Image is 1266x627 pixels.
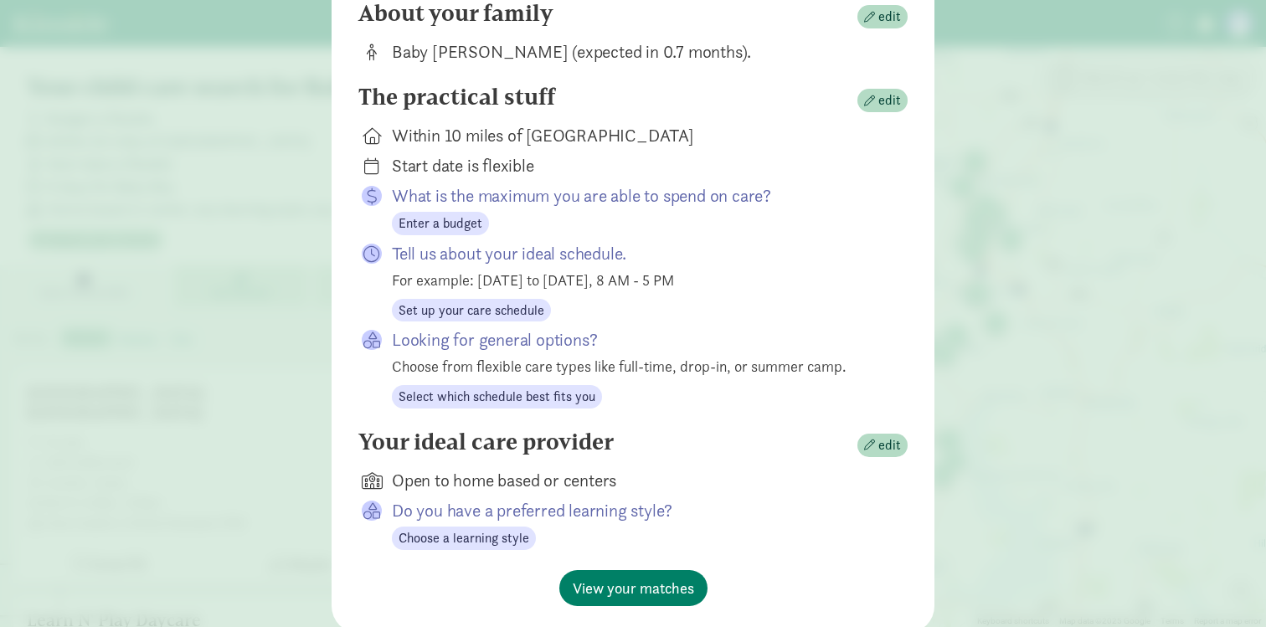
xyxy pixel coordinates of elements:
[358,429,614,455] h4: Your ideal care provider
[857,434,908,457] button: edit
[878,7,901,27] span: edit
[392,355,881,378] div: Choose from flexible care types like full-time, drop-in, or summer camp.
[399,528,529,548] span: Choose a learning style
[392,299,551,322] button: Set up your care schedule
[878,90,901,110] span: edit
[392,328,881,352] p: Looking for general options?
[857,89,908,112] button: edit
[857,5,908,28] button: edit
[573,577,694,599] span: View your matches
[392,385,602,409] button: Select which schedule best fits you
[878,435,901,455] span: edit
[392,527,536,550] button: Choose a learning style
[392,469,881,492] div: Open to home based or centers
[392,242,881,265] p: Tell us about your ideal schedule.
[399,387,595,407] span: Select which schedule best fits you
[392,499,881,522] p: Do you have a preferred learning style?
[392,154,881,177] div: Start date is flexible
[392,40,881,64] div: Baby [PERSON_NAME] (expected in 0.7 months).
[392,212,489,235] button: Enter a budget
[392,184,881,208] p: What is the maximum you are able to spend on care?
[358,84,555,110] h4: The practical stuff
[392,124,881,147] div: Within 10 miles of [GEOGRAPHIC_DATA]
[399,301,544,321] span: Set up your care schedule
[559,570,708,606] button: View your matches
[392,269,881,291] div: For example: [DATE] to [DATE], 8 AM - 5 PM
[399,213,482,234] span: Enter a budget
